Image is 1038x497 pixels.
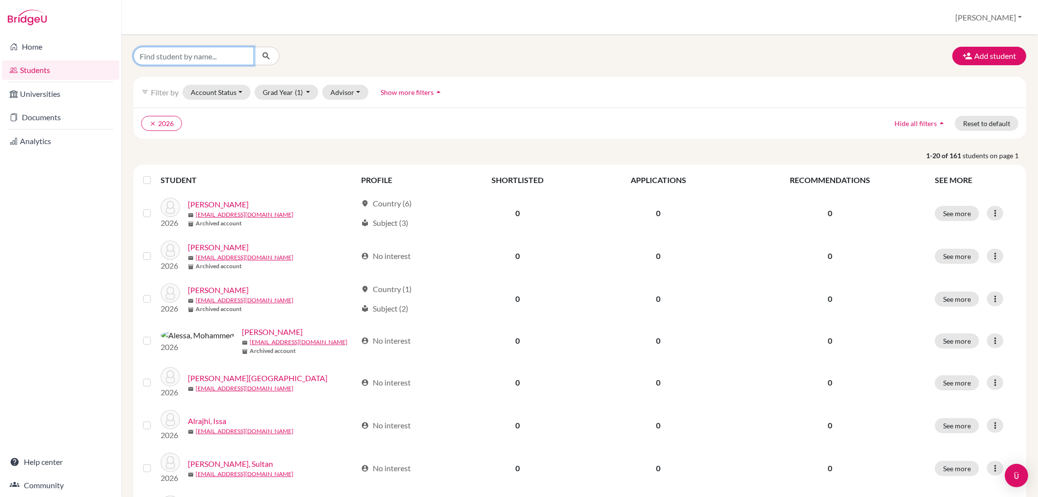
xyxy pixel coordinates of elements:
th: PROFILE [355,168,449,192]
span: inventory_2 [242,349,248,354]
span: local_library [361,305,369,313]
p: 2026 [161,341,234,353]
span: (1) [295,88,303,96]
img: Alrajhi, Issa [161,410,180,429]
a: [EMAIL_ADDRESS][DOMAIN_NAME] [250,338,347,347]
p: 0 [737,377,923,388]
p: 2026 [161,217,180,229]
td: 0 [449,320,586,361]
p: 2026 [161,429,180,441]
span: location_on [361,200,369,207]
span: mail [242,340,248,346]
a: [EMAIL_ADDRESS][DOMAIN_NAME] [196,384,293,393]
span: mail [188,298,194,304]
p: 2026 [161,472,180,484]
a: Students [2,60,119,80]
div: No interest [361,462,411,474]
button: See more [935,249,979,264]
img: Al-Haidari, Lana [161,367,180,387]
button: See more [935,292,979,307]
i: arrow_drop_up [434,87,443,97]
span: local_library [361,219,369,227]
a: [PERSON_NAME] [242,326,303,338]
th: SEE MORE [929,168,1022,192]
button: See more [935,418,979,433]
i: arrow_drop_up [937,118,947,128]
a: [EMAIL_ADDRESS][DOMAIN_NAME] [196,253,293,262]
a: Analytics [2,131,119,151]
td: 0 [449,361,586,404]
button: See more [935,206,979,221]
b: Archived account [196,219,242,228]
button: Account Status [182,85,251,100]
span: inventory_2 [188,221,194,227]
p: 2026 [161,387,180,398]
a: Home [2,37,119,56]
i: filter_list [141,88,149,96]
span: account_circle [361,422,369,429]
i: clear [149,120,156,127]
td: 0 [586,404,730,447]
th: SHORTLISTED [449,168,586,192]
div: No interest [361,250,411,262]
p: 2026 [161,303,180,314]
div: No interest [361,335,411,347]
button: Show more filtersarrow_drop_up [372,85,452,100]
div: No interest [361,420,411,431]
a: Alrajhi, Issa [188,415,226,427]
p: 0 [737,250,923,262]
span: mail [188,386,194,392]
img: Acosta, Dominic [161,198,180,217]
img: Bridge-U [8,10,47,25]
div: Subject (2) [361,303,408,314]
td: 0 [586,192,730,235]
span: Show more filters [381,88,434,96]
td: 0 [449,192,586,235]
a: [PERSON_NAME], Sultan [188,458,273,470]
button: See more [935,375,979,390]
a: [PERSON_NAME] [188,284,249,296]
a: [EMAIL_ADDRESS][DOMAIN_NAME] [196,470,293,479]
a: [PERSON_NAME] [188,241,249,253]
p: 0 [737,293,923,305]
td: 0 [449,235,586,277]
span: inventory_2 [188,264,194,270]
input: Find student by name... [133,47,254,65]
button: Grad Year(1) [255,85,319,100]
button: clear2026 [141,116,182,131]
img: Albader, Joud [161,240,180,260]
span: mail [188,429,194,435]
button: Hide all filtersarrow_drop_up [886,116,955,131]
span: account_circle [361,464,369,472]
button: See more [935,333,979,349]
td: 0 [586,361,730,404]
span: account_circle [361,252,369,260]
div: Country (6) [361,198,412,209]
td: 0 [449,447,586,490]
a: Community [2,476,119,495]
img: Al Sebyani, Sultan [161,453,180,472]
button: Advisor [322,85,368,100]
b: Archived account [196,305,242,313]
a: [PERSON_NAME][GEOGRAPHIC_DATA] [188,372,328,384]
span: location_on [361,285,369,293]
a: [EMAIL_ADDRESS][DOMAIN_NAME] [196,296,293,305]
strong: 1-20 of 161 [926,150,963,161]
span: students on page 1 [963,150,1026,161]
td: 0 [586,235,730,277]
span: inventory_2 [188,307,194,313]
td: 0 [586,320,730,361]
p: 0 [737,462,923,474]
th: APPLICATIONS [586,168,730,192]
span: Filter by [151,88,179,97]
th: RECOMMENDATIONS [731,168,929,192]
div: Country (1) [361,283,412,295]
span: mail [188,212,194,218]
button: Add student [952,47,1026,65]
p: 2026 [161,260,180,272]
a: [EMAIL_ADDRESS][DOMAIN_NAME] [196,427,293,436]
span: account_circle [361,337,369,345]
b: Archived account [250,347,296,355]
span: mail [188,472,194,478]
a: Universities [2,84,119,104]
